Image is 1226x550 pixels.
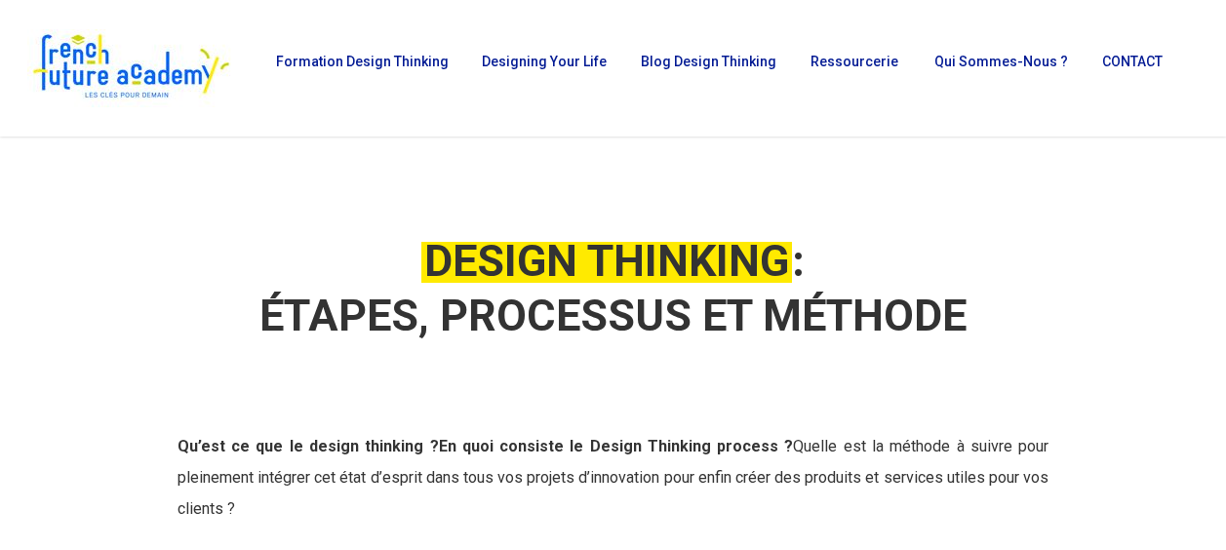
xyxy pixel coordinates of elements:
a: Formation Design Thinking [266,55,453,82]
span: Quelle est la méthode à suivre pour pleinement intégrer cet état d’esprit dans tous vos projets d... [178,437,1048,518]
strong: ÉTAPES, PROCESSUS ET MÉTHODE [259,290,967,341]
a: Qui sommes-nous ? [925,55,1073,82]
span: Qu’est ce que le design thinking ? [178,437,439,455]
a: Blog Design Thinking [631,55,781,82]
img: French Future Academy [27,29,233,107]
strong: : [421,235,805,287]
span: Formation Design Thinking [276,54,449,69]
em: DESIGN THINKING [421,235,792,287]
span: Ressourcerie [811,54,898,69]
a: CONTACT [1092,55,1169,82]
span: Blog Design Thinking [641,54,776,69]
a: Ressourcerie [801,55,904,82]
span: Qui sommes-nous ? [934,54,1068,69]
strong: En quoi consiste le Design Thinking process ? [178,437,794,455]
span: CONTACT [1102,54,1163,69]
a: Designing Your Life [472,55,612,82]
span: Designing Your Life [482,54,607,69]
